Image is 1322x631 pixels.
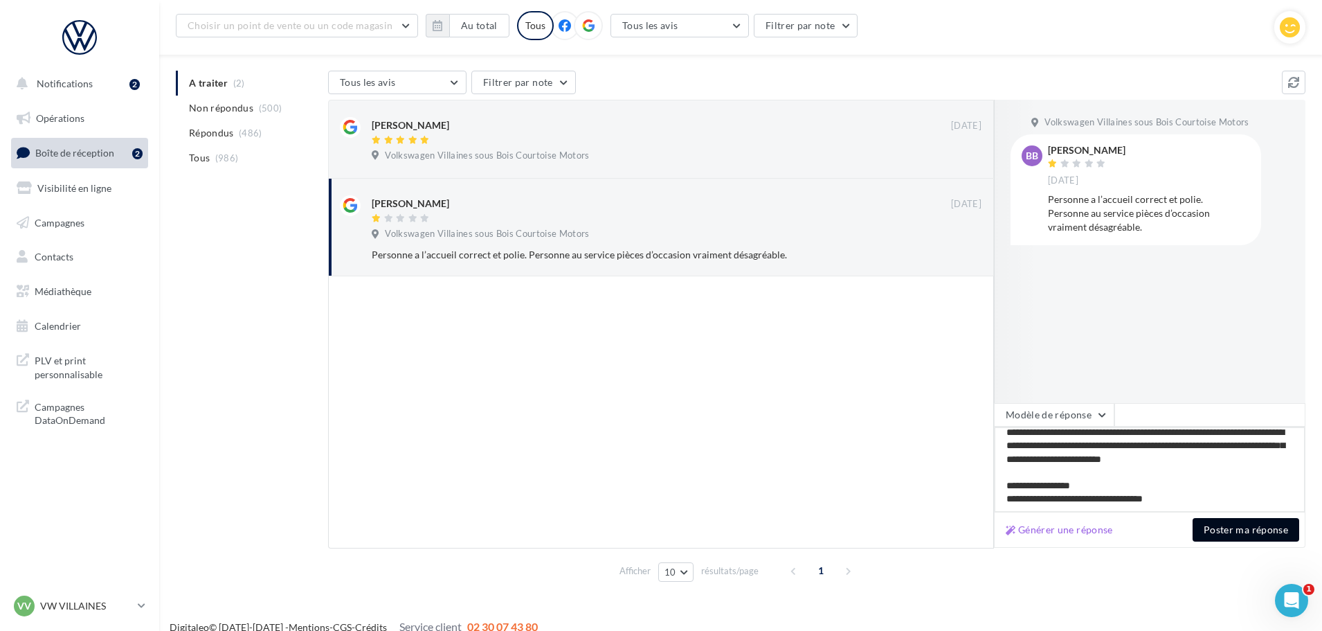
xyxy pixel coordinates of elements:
[385,150,589,162] span: Volkswagen Villaines sous Bois Courtoise Motors
[8,174,151,203] a: Visibilité en ligne
[11,593,148,619] a: VV VW VILLAINES
[1026,149,1038,163] span: bb
[426,14,509,37] button: Au total
[664,567,676,578] span: 10
[328,71,467,94] button: Tous les avis
[40,599,132,613] p: VW VILLAINES
[189,101,253,115] span: Non répondus
[1044,116,1249,129] span: Volkswagen Villaines sous Bois Courtoise Motors
[517,11,554,40] div: Tous
[189,126,234,140] span: Répondus
[1048,145,1125,155] div: [PERSON_NAME]
[1275,584,1308,617] iframe: Intercom live chat
[372,118,449,132] div: [PERSON_NAME]
[951,198,981,211] span: [DATE]
[701,565,759,578] span: résultats/page
[132,148,143,159] div: 2
[1303,584,1314,595] span: 1
[1000,522,1119,538] button: Générer une réponse
[619,565,651,578] span: Afficher
[8,392,151,433] a: Campagnes DataOnDemand
[8,277,151,306] a: Médiathèque
[449,14,509,37] button: Au total
[8,242,151,272] a: Contacts
[17,599,31,613] span: VV
[35,147,114,159] span: Boîte de réception
[35,398,143,427] span: Campagnes DataOnDemand
[37,78,93,89] span: Notifications
[610,14,749,37] button: Tous les avis
[754,14,858,37] button: Filtrer par note
[1048,175,1078,187] span: [DATE]
[176,14,418,37] button: Choisir un point de vente ou un code magasin
[129,79,140,90] div: 2
[1048,193,1250,234] div: Personne a l’accueil correct et polie. Personne au service pièces d’occasion vraiment désagréable.
[340,76,396,88] span: Tous les avis
[215,152,239,163] span: (986)
[658,562,694,582] button: 10
[372,197,449,211] div: [PERSON_NAME]
[8,346,151,386] a: PLV et print personnalisable
[471,71,576,94] button: Filtrer par note
[8,69,145,98] button: Notifications 2
[1193,518,1299,542] button: Poster ma réponse
[35,351,143,381] span: PLV et print personnalisable
[188,19,392,31] span: Choisir un point de vente ou un code magasin
[35,285,91,297] span: Médiathèque
[385,228,589,240] span: Volkswagen Villaines sous Bois Courtoise Motors
[8,138,151,168] a: Boîte de réception2
[951,120,981,132] span: [DATE]
[35,251,73,263] span: Contacts
[372,248,891,262] div: Personne a l’accueil correct et polie. Personne au service pièces d’occasion vraiment désagréable.
[36,112,84,124] span: Opérations
[35,320,81,332] span: Calendrier
[622,19,678,31] span: Tous les avis
[239,127,262,139] span: (486)
[37,182,111,194] span: Visibilité en ligne
[259,103,282,114] span: (500)
[8,104,151,133] a: Opérations
[189,151,210,165] span: Tous
[8,312,151,341] a: Calendrier
[8,208,151,238] a: Campagnes
[994,403,1114,427] button: Modèle de réponse
[810,560,832,582] span: 1
[35,216,84,228] span: Campagnes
